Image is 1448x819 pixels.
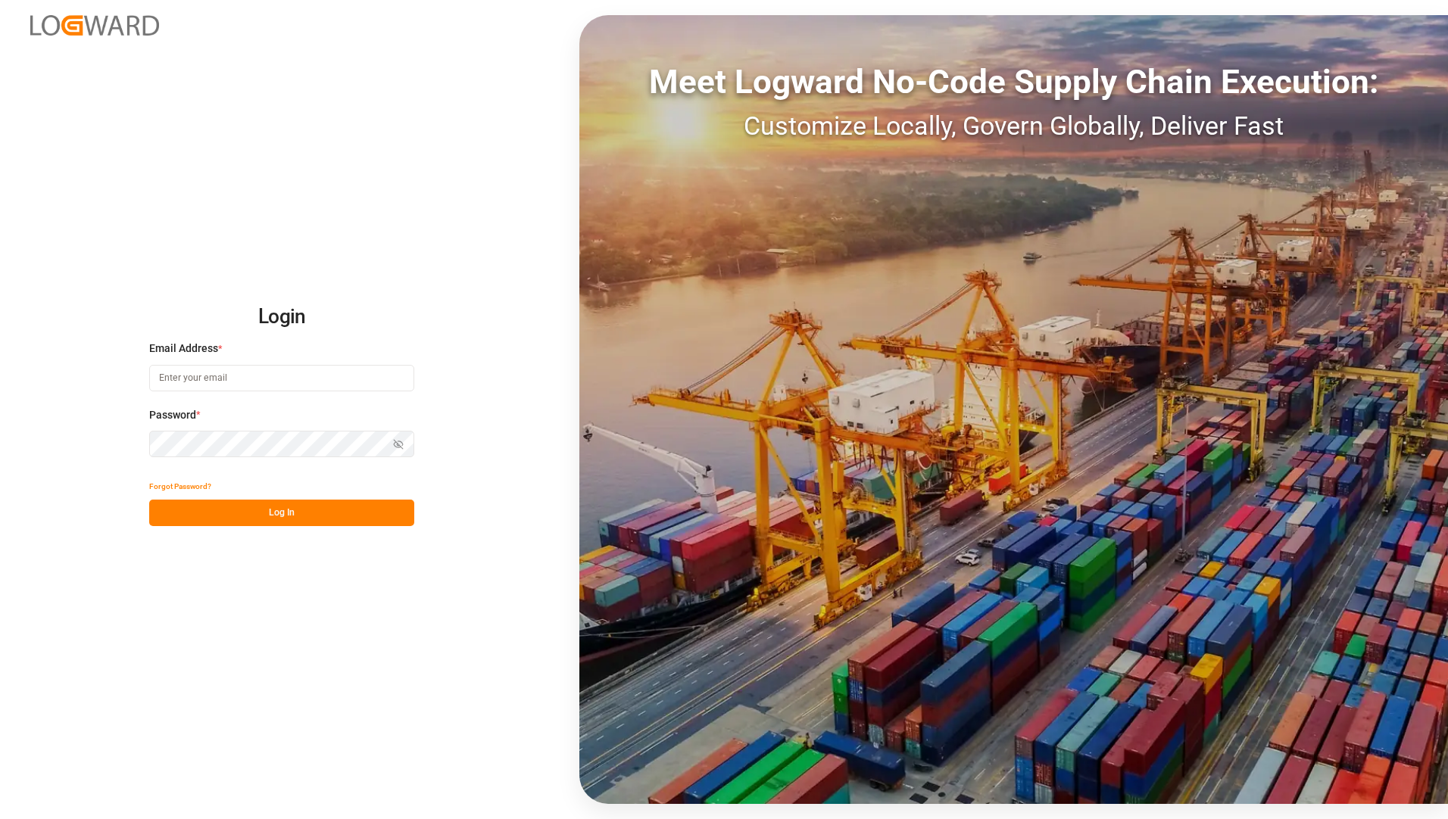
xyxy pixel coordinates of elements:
[149,341,218,357] span: Email Address
[149,407,196,423] span: Password
[149,473,211,500] button: Forgot Password?
[149,293,414,341] h2: Login
[149,365,414,391] input: Enter your email
[579,57,1448,107] div: Meet Logward No-Code Supply Chain Execution:
[30,15,159,36] img: Logward_new_orange.png
[579,107,1448,145] div: Customize Locally, Govern Globally, Deliver Fast
[149,500,414,526] button: Log In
